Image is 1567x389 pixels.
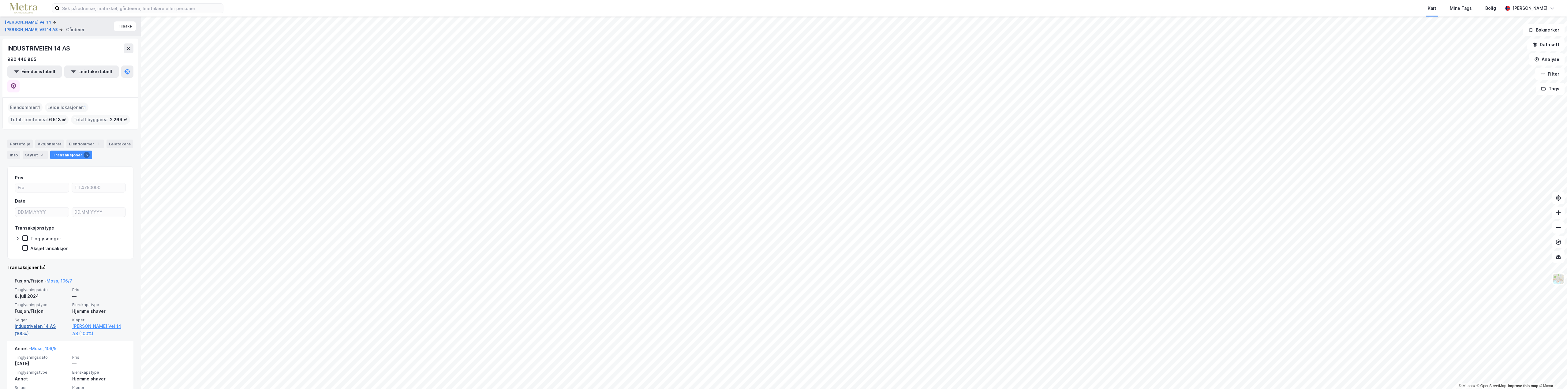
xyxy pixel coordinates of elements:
[1535,68,1565,80] button: Filter
[71,115,130,125] div: Totalt byggareal :
[15,277,72,287] div: Fusjon/Fisjon -
[1536,360,1567,389] iframe: Chat Widget
[15,224,54,232] div: Transaksjonstype
[84,104,86,111] span: 1
[47,278,72,283] a: Moss, 106/7
[15,174,23,181] div: Pris
[1485,5,1496,12] div: Bolig
[15,323,69,337] a: Industriveien 14 AS (100%)
[1536,83,1565,95] button: Tags
[30,236,61,241] div: Tinglysninger
[8,103,43,112] div: Eiendommer :
[72,355,126,360] span: Pris
[15,287,69,292] span: Tinglysningsdato
[31,346,56,351] a: Moss, 106/5
[15,293,69,300] div: 8. juli 2024
[72,323,126,337] a: [PERSON_NAME] Vei 14 AS (100%)
[72,375,126,383] div: Hjemmelshaver
[107,140,133,148] div: Leietakere
[50,151,92,159] div: Transaksjoner
[84,152,90,158] div: 5
[30,245,69,251] div: Aksjetransaksjon
[15,302,69,307] span: Tinglysningstype
[66,140,104,148] div: Eiendommer
[15,370,69,375] span: Tinglysningstype
[7,140,33,148] div: Portefølje
[1477,384,1506,388] a: OpenStreetMap
[5,19,52,25] button: [PERSON_NAME] Vei 14
[1529,53,1565,65] button: Analyse
[1450,5,1472,12] div: Mine Tags
[7,65,62,78] button: Eiendomstabell
[38,104,40,111] span: 1
[7,56,36,63] div: 990 446 865
[15,360,69,367] div: [DATE]
[7,151,20,159] div: Info
[1428,5,1436,12] div: Kart
[15,375,69,383] div: Annet
[110,116,128,123] span: 2 269 ㎡
[45,103,88,112] div: Leide lokasjoner :
[15,197,25,205] div: Dato
[72,360,126,367] div: —
[72,208,125,217] input: DD.MM.YYYY
[5,27,59,33] button: [PERSON_NAME] VEI 14 AS
[10,3,37,14] img: metra-logo.256734c3b2bbffee19d4.png
[72,317,126,323] span: Kjøper
[49,116,66,123] span: 6 513 ㎡
[72,293,126,300] div: —
[1553,273,1564,285] img: Z
[1536,360,1567,389] div: Kontrollprogram for chat
[114,21,136,31] button: Tilbake
[15,308,69,315] div: Fusjon/Fisjon
[15,208,69,217] input: DD.MM.YYYY
[1459,384,1475,388] a: Mapbox
[1513,5,1547,12] div: [PERSON_NAME]
[66,26,84,33] div: Gårdeier
[1508,384,1538,388] a: Improve this map
[39,152,45,158] div: 3
[72,183,125,192] input: Til 4750000
[72,302,126,307] span: Eierskapstype
[35,140,64,148] div: Aksjonærer
[60,4,223,13] input: Søk på adresse, matrikkel, gårdeiere, leietakere eller personer
[23,151,48,159] div: Styret
[15,183,69,192] input: Fra
[72,287,126,292] span: Pris
[8,115,69,125] div: Totalt tomteareal :
[15,345,56,355] div: Annet -
[72,308,126,315] div: Hjemmelshaver
[15,317,69,323] span: Selger
[1527,39,1565,51] button: Datasett
[7,43,71,53] div: INDUSTRIVEIEN 14 AS
[1523,24,1565,36] button: Bokmerker
[7,264,133,271] div: Transaksjoner (5)
[15,355,69,360] span: Tinglysningsdato
[64,65,119,78] button: Leietakertabell
[72,370,126,375] span: Eierskapstype
[95,141,102,147] div: 1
